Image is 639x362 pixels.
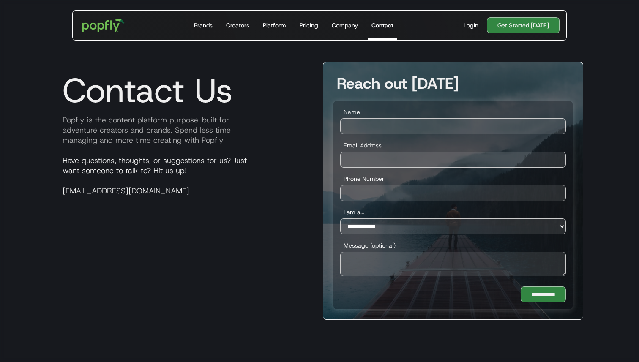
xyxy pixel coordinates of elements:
[333,101,573,309] form: Demo Conversion Touchpoint
[340,241,566,250] label: Message (optional)
[328,11,361,40] a: Company
[340,174,566,183] label: Phone Number
[337,73,459,93] strong: Reach out [DATE]
[464,21,478,30] div: Login
[300,21,318,30] div: Pricing
[263,21,286,30] div: Platform
[296,11,322,40] a: Pricing
[368,11,397,40] a: Contact
[340,108,566,116] label: Name
[226,21,249,30] div: Creators
[191,11,216,40] a: Brands
[76,13,131,38] a: home
[194,21,213,30] div: Brands
[56,115,316,145] p: Popfly is the content platform purpose-built for adventure creators and brands. Spend less time m...
[223,11,253,40] a: Creators
[56,155,316,196] p: Have questions, thoughts, or suggestions for us? Just want someone to talk to? Hit us up!
[56,70,233,111] h1: Contact Us
[460,21,482,30] a: Login
[63,186,189,196] a: [EMAIL_ADDRESS][DOMAIN_NAME]
[487,17,560,33] a: Get Started [DATE]
[371,21,393,30] div: Contact
[340,208,566,216] label: I am a...
[259,11,289,40] a: Platform
[332,21,358,30] div: Company
[340,141,566,150] label: Email Address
